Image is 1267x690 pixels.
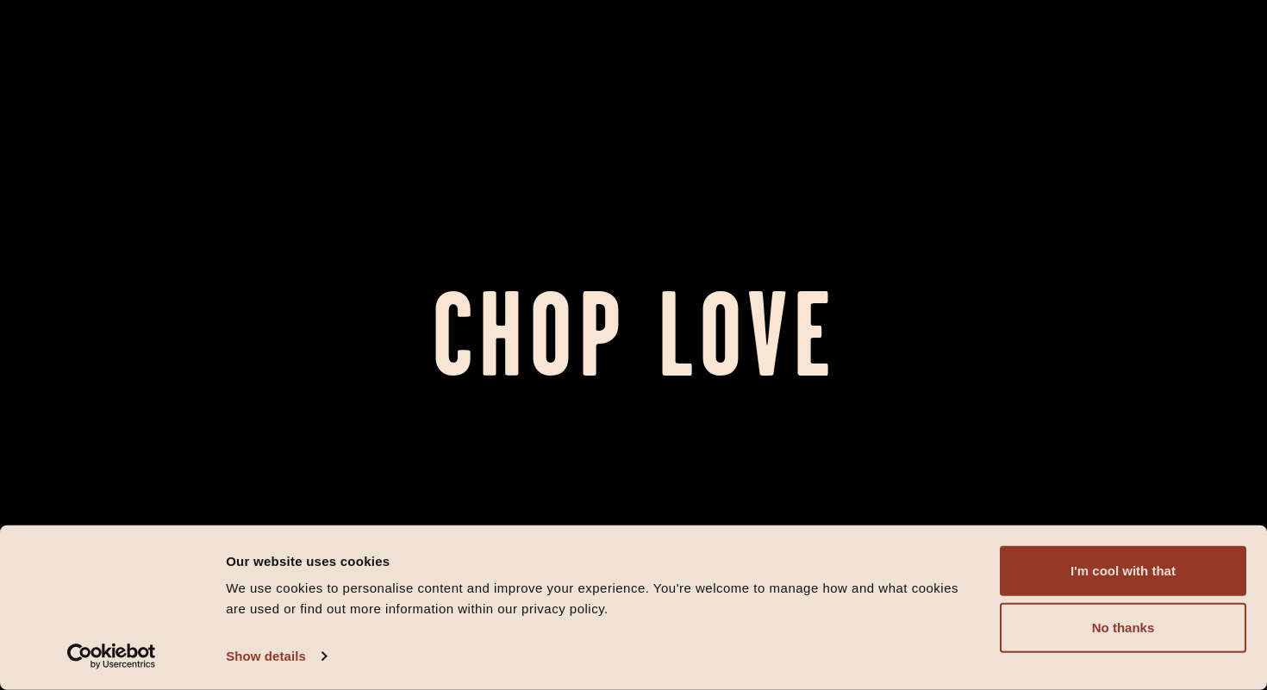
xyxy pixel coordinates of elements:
[226,550,980,571] div: Our website uses cookies
[226,578,980,619] div: We use cookies to personalise content and improve your experience. You're welcome to manage how a...
[36,643,187,669] a: Usercentrics Cookiebot - opens in a new window
[1000,603,1246,653] button: No thanks
[1000,546,1246,596] button: I'm cool with that
[226,643,326,669] a: Show details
